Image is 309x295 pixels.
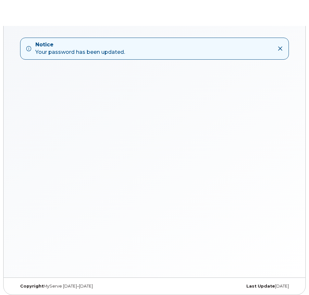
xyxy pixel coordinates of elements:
strong: Notice [35,41,125,49]
div: [DATE] [154,284,294,289]
strong: Copyright [20,284,43,289]
div: Your password has been updated. [35,41,125,56]
strong: Last Update [246,284,275,289]
div: MyServe [DATE]–[DATE] [15,284,154,289]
